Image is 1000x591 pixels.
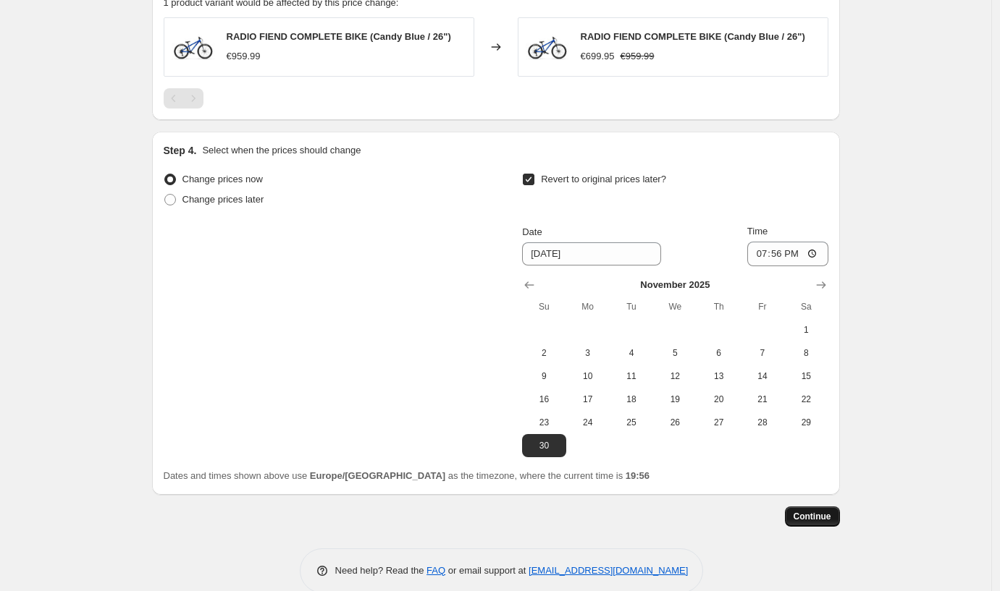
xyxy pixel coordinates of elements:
button: Saturday November 29 2025 [784,411,828,434]
span: Need help? Read the [335,565,427,576]
span: 2 [528,347,560,359]
button: Saturday November 8 2025 [784,341,828,365]
a: [EMAIL_ADDRESS][DOMAIN_NAME] [529,565,688,576]
span: 26 [659,417,691,428]
span: 5 [659,347,691,359]
button: Wednesday November 26 2025 [653,411,697,434]
b: 19:56 [626,470,650,481]
h2: Step 4. [164,143,197,158]
th: Wednesday [653,295,697,318]
b: Europe/[GEOGRAPHIC_DATA] [310,470,445,481]
span: 17 [572,394,604,405]
span: 19 [659,394,691,405]
span: Dates and times shown above use as the timezone, where the current time is [164,470,650,481]
button: Tuesday November 11 2025 [610,365,653,388]
span: 18 [615,394,647,405]
span: 9 [528,370,560,382]
button: Friday November 7 2025 [741,341,784,365]
th: Sunday [522,295,566,318]
div: €699.95 [581,49,615,64]
span: 22 [790,394,822,405]
span: Su [528,301,560,312]
span: 3 [572,347,604,359]
span: RADIO FIEND COMPLETE BIKE (Candy Blue / 26") [581,31,805,42]
th: Tuesday [610,295,653,318]
img: Radio_Fiend_26_Candy_Blue_4055822509343_web_1_7eb52c96-7a6a-470b-af27-1d3b7c4a2db8_80x.jpg [526,25,569,69]
th: Thursday [697,295,740,318]
span: Mo [572,301,604,312]
th: Saturday [784,295,828,318]
span: 15 [790,370,822,382]
button: Friday November 21 2025 [741,388,784,411]
button: Sunday November 30 2025 [522,434,566,457]
input: 10/5/2025 [522,242,661,265]
span: Tu [615,301,647,312]
th: Monday [566,295,610,318]
strike: €959.99 [621,49,655,64]
span: 28 [747,417,778,428]
button: Sunday November 23 2025 [522,411,566,434]
span: Revert to original prices later? [541,174,666,184]
span: RADIO FIEND COMPLETE BIKE (Candy Blue / 26") [227,31,451,42]
button: Show previous month, October 2025 [519,275,539,295]
span: Th [702,301,734,312]
span: 4 [615,347,647,359]
span: 20 [702,394,734,405]
span: 16 [528,394,560,405]
button: Continue [785,506,840,527]
span: Sa [790,301,822,312]
span: Change prices later [182,194,264,205]
button: Saturday November 15 2025 [784,365,828,388]
img: Radio_Fiend_26_Candy_Blue_4055822509343_web_1_7eb52c96-7a6a-470b-af27-1d3b7c4a2db8_80x.jpg [172,25,215,69]
span: 29 [790,417,822,428]
button: Monday November 10 2025 [566,365,610,388]
button: Thursday November 20 2025 [697,388,740,411]
button: Friday November 28 2025 [741,411,784,434]
span: Fr [747,301,778,312]
span: 13 [702,370,734,382]
span: 24 [572,417,604,428]
button: Tuesday November 25 2025 [610,411,653,434]
span: 8 [790,347,822,359]
button: Sunday November 2 2025 [522,341,566,365]
button: Thursday November 27 2025 [697,411,740,434]
button: Thursday November 6 2025 [697,341,740,365]
span: Continue [794,511,831,522]
button: Monday November 17 2025 [566,388,610,411]
span: 10 [572,370,604,382]
button: Thursday November 13 2025 [697,365,740,388]
span: We [659,301,691,312]
button: Sunday November 16 2025 [522,388,566,411]
button: Wednesday November 12 2025 [653,365,697,388]
span: 27 [702,417,734,428]
button: Saturday November 22 2025 [784,388,828,411]
span: 6 [702,347,734,359]
span: Change prices now [182,174,263,184]
button: Sunday November 9 2025 [522,365,566,388]
span: 12 [659,370,691,382]
button: Monday November 24 2025 [566,411,610,434]
span: 1 [790,324,822,336]
nav: Pagination [164,88,203,109]
p: Select when the prices should change [202,143,361,158]
div: €959.99 [227,49,261,64]
span: 25 [615,417,647,428]
button: Saturday November 1 2025 [784,318,828,341]
th: Friday [741,295,784,318]
input: 12:00 [747,242,828,266]
span: 11 [615,370,647,382]
span: Date [522,226,542,237]
span: Time [747,226,768,237]
button: Tuesday November 18 2025 [610,388,653,411]
span: 30 [528,440,560,451]
span: 23 [528,417,560,428]
span: 14 [747,370,778,382]
span: 7 [747,347,778,359]
button: Show next month, December 2025 [811,275,831,295]
button: Tuesday November 4 2025 [610,341,653,365]
a: FAQ [427,565,445,576]
span: 21 [747,394,778,405]
button: Wednesday November 5 2025 [653,341,697,365]
span: or email support at [445,565,529,576]
button: Wednesday November 19 2025 [653,388,697,411]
